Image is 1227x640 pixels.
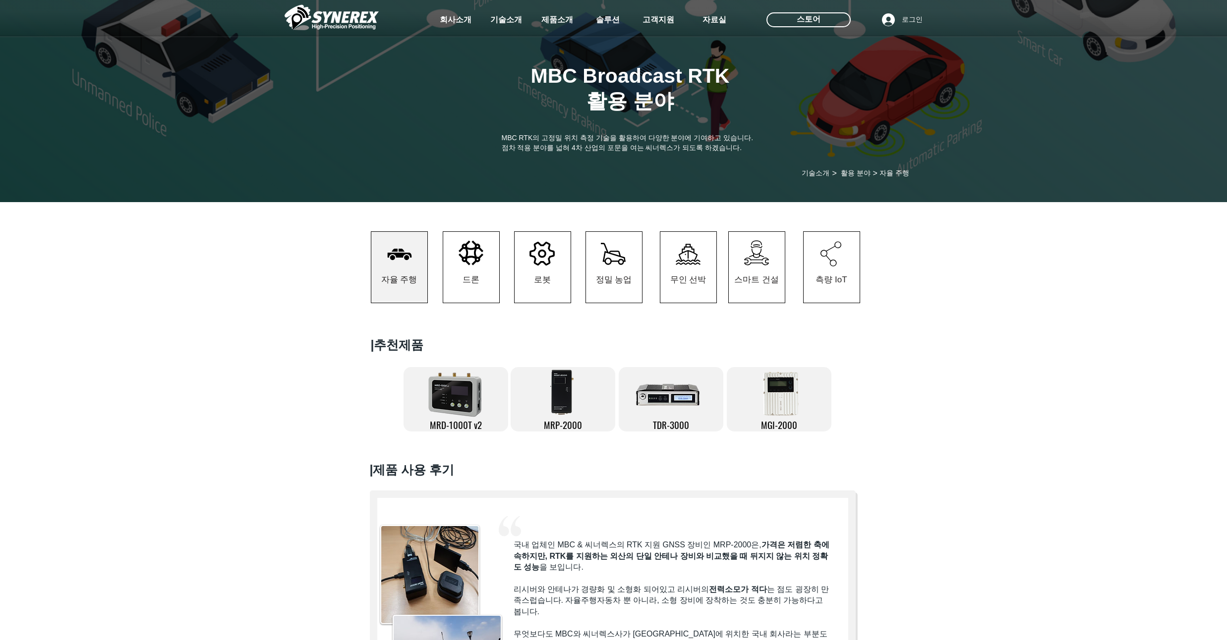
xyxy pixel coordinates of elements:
a: 고객지원 [634,10,683,30]
a: 기술소개 [797,168,834,178]
img: MGI2000_front-removebg-preview.png [758,370,803,420]
a: 자율 주행 [874,168,916,178]
span: 국내 업체인 MBC & 씨너렉스의 RTK 지원 GNSS 장비인 MRP-2000은, 을 보입니다. [514,540,829,571]
span: 제품소개 [541,15,573,25]
a: MRP-2000 [511,367,615,431]
span: 드론 [463,274,479,285]
a: 드론 [443,231,500,303]
span: 회사소개 [440,15,471,25]
span: 기술소개 [490,15,522,25]
a: 기술소개 [481,10,531,30]
span: 활용 분야 [841,169,871,178]
span: 리시버와 안테나가 경량화 및 소형화 되어있고 리시버의 는 점도 굉장히 만족스럽습니다. 자율주행자동차 뿐 아니라, 소형 장비에 장착하는 것도 충분히 가능하다고 봅니다. [514,585,829,616]
span: 자율 주행 [381,274,417,285]
span: MGI-2000 [761,418,797,431]
span: 전력소모가 적다 [709,585,766,593]
a: MRD-1000T v2 [404,367,508,431]
span: 로봇 [534,274,551,285]
span: 자율 주행 [879,169,909,178]
span: 정밀 농업 [596,274,632,285]
a: 무인 선박 [660,231,717,303]
span: ​|제품 사용 후기 [370,463,455,477]
span: 스토어 [797,14,820,25]
a: 스마트 건설 [728,231,785,303]
img: MRP 2000.jfif [381,526,478,623]
span: MRD-1000T v2 [430,418,482,431]
iframe: Wix Chat [1113,597,1227,640]
a: 측량 IoT [803,231,860,303]
span: 스마트 건설 [734,274,779,285]
a: 자율 주행 [371,231,428,303]
img: 제목 없음-3.png [422,367,489,421]
span: 솔루션 [596,15,620,25]
a: 활용 분야 [835,168,877,178]
span: MRP-2000 [544,418,582,431]
img: TDR-3000-removebg-preview.png [635,367,707,417]
span: 가격은 저렴한 축에 속하지만, RTK를 지원하는 외산의 단일 안테나 장비와 비교했을 때 뒤지지 않는 위치 정확도 성능 [514,540,829,571]
span: 자료실 [702,15,726,25]
img: 씨너렉스_White_simbol_대지 1.png [285,2,379,32]
button: 로그인 [875,10,930,29]
div: 스토어 [766,12,851,27]
img: MRP-2000-removebg-preview.png [548,367,579,417]
a: 회사소개 [431,10,480,30]
a: 로봇 [514,231,571,303]
span: 무인 선박 [670,274,706,285]
span: 측량 IoT [816,274,847,285]
span: ​|추천제품 [371,338,424,352]
a: MGI-2000 [727,367,831,431]
span: 고객지원 [643,15,674,25]
a: 솔루션 [583,10,633,30]
a: 정밀 농업 [585,231,643,303]
a: 제품소개 [532,10,582,30]
a: 자료실 [690,10,739,30]
span: 기술소개 [802,169,829,178]
span: > [873,169,877,177]
a: TDR-3000 [619,367,723,431]
span: 로그인 [898,15,926,25]
span: > [832,169,837,177]
span: TDR-3000 [653,418,689,431]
